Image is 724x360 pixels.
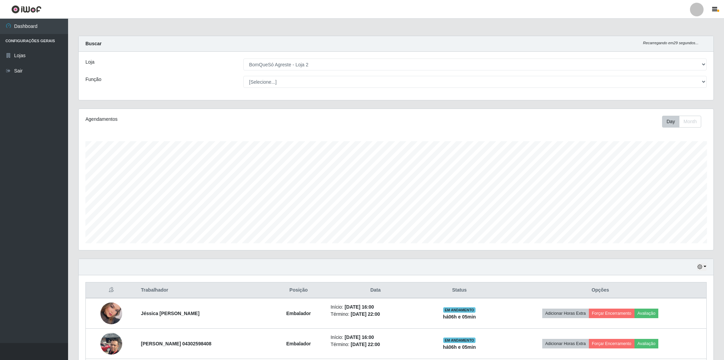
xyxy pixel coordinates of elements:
[494,282,706,298] th: Opções
[634,339,659,348] button: Avaliação
[424,282,494,298] th: Status
[443,307,476,313] span: EM ANDAMENTO
[542,339,589,348] button: Adicionar Horas Extra
[141,311,199,316] strong: Jéssica [PERSON_NAME]
[271,282,326,298] th: Posição
[443,338,476,343] span: EM ANDAMENTO
[331,334,420,341] li: Início:
[11,5,42,14] img: CoreUI Logo
[634,309,659,318] button: Avaliação
[351,342,380,347] time: [DATE] 22:00
[286,311,311,316] strong: Embalador
[85,41,101,46] strong: Buscar
[662,116,707,128] div: Toolbar with button groups
[542,309,589,318] button: Adicionar Horas Extra
[331,341,420,348] li: Término:
[643,41,698,45] i: Recarregando em 29 segundos...
[351,311,380,317] time: [DATE] 22:00
[331,304,420,311] li: Início:
[141,341,211,346] strong: [PERSON_NAME] 04302598408
[589,309,634,318] button: Forçar Encerramento
[344,304,374,310] time: [DATE] 16:00
[662,116,701,128] div: First group
[443,314,476,320] strong: há 06 h e 05 min
[662,116,679,128] button: Day
[331,311,420,318] li: Término:
[137,282,271,298] th: Trabalhador
[100,298,122,329] img: 1752940593841.jpeg
[344,334,374,340] time: [DATE] 16:00
[286,341,311,346] strong: Embalador
[443,344,476,350] strong: há 06 h e 05 min
[85,116,338,123] div: Agendamentos
[679,116,701,128] button: Month
[589,339,634,348] button: Forçar Encerramento
[100,329,122,358] img: 1710346365517.jpeg
[326,282,424,298] th: Data
[85,76,101,83] label: Função
[85,59,94,66] label: Loja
